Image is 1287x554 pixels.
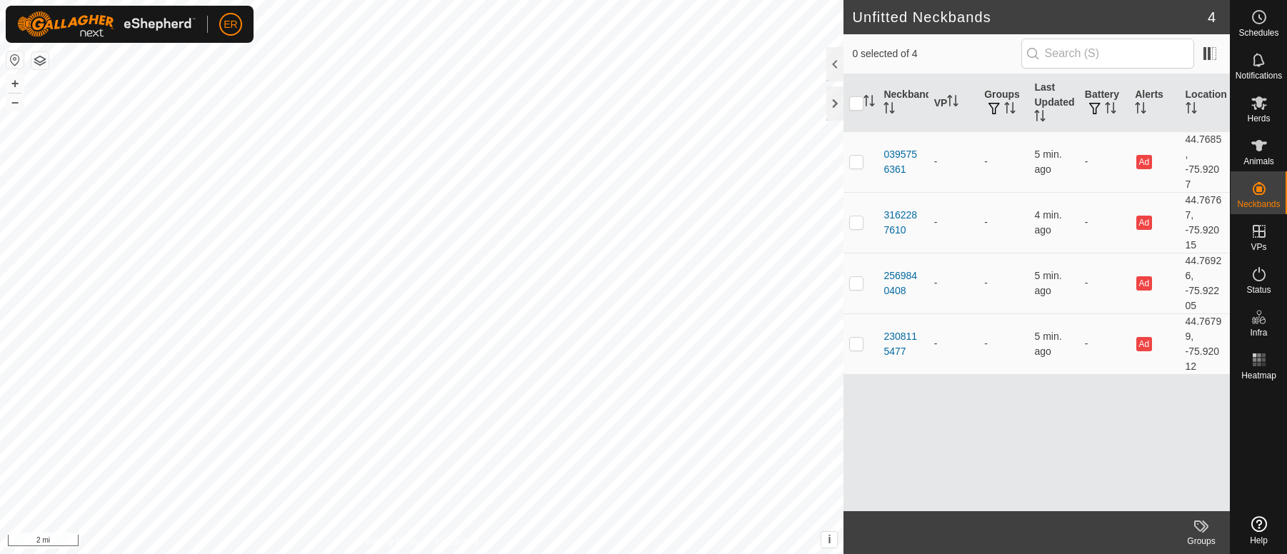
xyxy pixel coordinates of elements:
a: Privacy Policy [366,535,419,548]
p-sorticon: Activate to sort [1135,104,1146,116]
th: Battery [1079,74,1129,132]
button: i [821,532,837,548]
span: i [828,533,831,545]
th: Location [1180,74,1230,132]
p-sorticon: Activate to sort [883,104,895,116]
span: Sep 30, 2025, 7:36 AM [1034,270,1061,296]
span: Help [1250,536,1268,545]
button: + [6,75,24,92]
p-sorticon: Activate to sort [1034,112,1046,124]
app-display-virtual-paddock-transition: - [934,277,938,288]
td: - [1079,253,1129,313]
span: VPs [1251,243,1266,251]
span: Neckbands [1237,200,1280,208]
button: Map Layers [31,52,49,69]
td: - [1079,131,1129,192]
div: Groups [1173,535,1230,548]
span: Notifications [1236,71,1282,80]
app-display-virtual-paddock-transition: - [934,216,938,228]
button: Reset Map [6,51,24,69]
span: Sep 30, 2025, 7:36 AM [1034,148,1061,175]
div: 2569840408 [883,268,922,298]
td: - [978,253,1028,313]
span: Status [1246,286,1271,294]
div: 0395756361 [883,147,922,177]
td: 44.7685, -75.9207 [1180,131,1230,192]
td: 44.76926, -75.92205 [1180,253,1230,313]
span: Schedules [1238,29,1278,37]
p-sorticon: Activate to sort [1004,104,1016,116]
th: Groups [978,74,1028,132]
div: 2308115477 [883,329,922,359]
th: Last Updated [1028,74,1078,132]
td: - [978,313,1028,374]
span: Sep 30, 2025, 7:36 AM [1034,331,1061,357]
td: - [1079,192,1129,253]
td: - [978,131,1028,192]
button: Ad [1136,337,1152,351]
p-sorticon: Activate to sort [947,97,958,109]
span: Animals [1243,157,1274,166]
span: Infra [1250,328,1267,337]
input: Search (S) [1021,39,1194,69]
p-sorticon: Activate to sort [1105,104,1116,116]
app-display-virtual-paddock-transition: - [934,156,938,167]
span: 0 selected of 4 [852,46,1021,61]
button: Ad [1136,276,1152,291]
p-sorticon: Activate to sort [1186,104,1197,116]
app-display-virtual-paddock-transition: - [934,338,938,349]
td: - [978,192,1028,253]
span: Sep 30, 2025, 7:36 AM [1034,209,1061,236]
td: 44.76767, -75.92015 [1180,192,1230,253]
a: Contact Us [436,535,478,548]
p-sorticon: Activate to sort [863,97,875,109]
span: Heatmap [1241,371,1276,380]
span: 4 [1208,6,1216,28]
img: Gallagher Logo [17,11,196,37]
span: Herds [1247,114,1270,123]
a: Help [1231,510,1287,550]
button: – [6,94,24,111]
button: Ad [1136,216,1152,230]
th: VP [928,74,978,132]
td: 44.76799, -75.92012 [1180,313,1230,374]
h2: Unfitted Neckbands [852,9,1207,26]
span: ER [224,17,237,32]
th: Neckband [878,74,928,132]
div: 3162287610 [883,208,922,238]
button: Ad [1136,155,1152,169]
td: - [1079,313,1129,374]
th: Alerts [1129,74,1179,132]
